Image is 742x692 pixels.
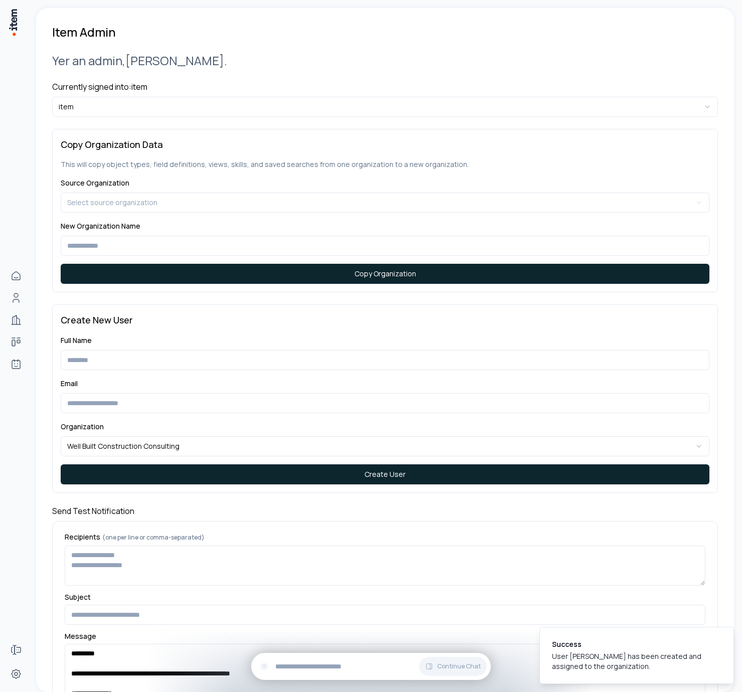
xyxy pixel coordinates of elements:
[65,633,705,640] label: Message
[6,354,26,374] a: Agents
[6,640,26,660] a: Forms
[52,81,718,93] h4: Currently signed into: item
[52,52,718,69] h2: Yer an admin, [PERSON_NAME] .
[52,505,718,517] h4: Send Test Notification
[251,653,491,680] div: Continue Chat
[65,594,705,601] label: Subject
[52,24,116,40] h1: Item Admin
[61,221,140,231] label: New Organization Name
[61,379,78,388] label: Email
[102,533,205,542] span: (one per line or comma-separated)
[6,332,26,352] a: deals
[61,313,709,327] h3: Create New User
[61,178,129,188] label: Source Organization
[552,651,717,671] div: User [PERSON_NAME] has been created and assigned to the organization.
[6,664,26,684] a: Settings
[61,159,709,169] p: This will copy object types, field definitions, views, skills, and saved searches from one organi...
[552,639,717,649] div: Success
[419,657,487,676] button: Continue Chat
[6,288,26,308] a: Contacts
[8,8,18,37] img: Item Brain Logo
[65,534,705,542] label: Recipients
[61,464,709,484] button: Create User
[61,335,92,345] label: Full Name
[61,264,709,284] button: Copy Organization
[437,662,481,670] span: Continue Chat
[61,137,709,151] h3: Copy Organization Data
[61,422,104,431] label: Organization
[6,266,26,286] a: Home
[6,310,26,330] a: Companies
